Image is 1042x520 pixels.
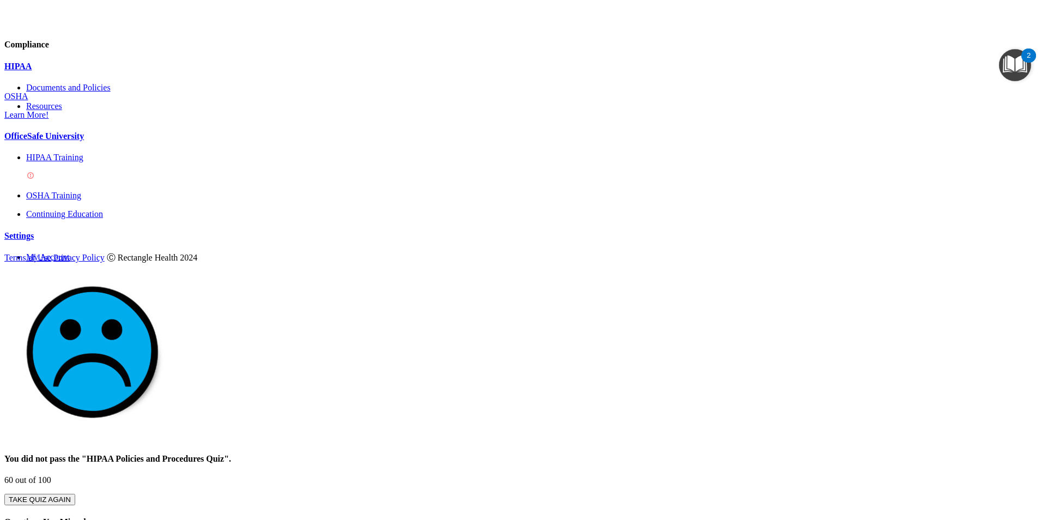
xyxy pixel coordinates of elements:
[26,171,35,180] img: danger-circle.6113f641.png
[26,153,1038,162] p: HIPAA Training
[26,83,1038,93] a: Documents and Policies
[15,475,36,485] span: out of
[4,131,1038,141] a: OfficeSafe University
[26,191,1038,201] a: OSHA Training
[4,264,181,440] img: sad_face.ecc698e2.jpg
[4,92,1038,120] a: OSHA Learn More!
[4,62,1038,71] a: HIPAA
[26,101,1038,111] a: Resources
[4,92,1038,101] p: OSHA
[4,494,75,505] button: TAKE QUIZ AGAIN
[4,110,1038,120] p: Learn More!
[53,253,105,262] a: Privacy Policy
[107,253,198,262] span: Ⓒ Rectangle Health 2024
[1027,56,1031,70] div: 2
[4,454,1038,464] h4: You did not pass the " ".
[988,445,1029,486] iframe: Drift Widget Chat Controller
[4,40,1038,50] h4: Compliance
[4,475,13,485] span: 60
[38,475,51,485] span: 100
[26,153,1038,182] a: HIPAA Training
[26,209,1038,219] a: Continuing Education
[4,253,51,262] a: Terms of Use
[999,49,1031,81] button: Open Resource Center, 2 new notifications
[87,454,224,463] span: HIPAA Policies and Procedures Quiz
[4,231,1038,241] a: Settings
[4,4,153,26] img: PMB logo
